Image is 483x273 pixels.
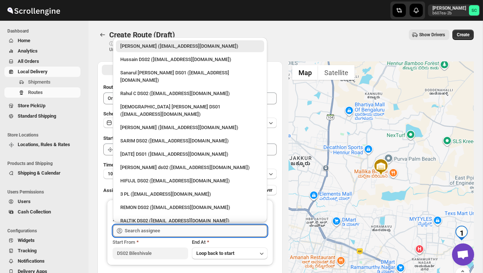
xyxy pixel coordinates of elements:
img: ScrollEngine [6,1,61,20]
button: Analytics [4,46,80,56]
span: Time Per Stop [103,162,133,168]
span: Products and Shipping [7,161,83,166]
button: Routes [4,87,80,98]
input: Eg: Bengaluru Route [103,92,277,104]
button: Show Drivers [409,30,449,40]
div: End At [192,239,268,246]
li: Islam Laskar DS01 (vixib74172@ikowat.com) [113,100,267,120]
li: RALTIK DS02 (cecih54531@btcours.com) [113,213,267,227]
button: All Orders [4,56,80,67]
div: SARIM DS02 ([EMAIL_ADDRESS][DOMAIN_NAME]) [120,137,260,145]
li: Sanarul Haque DS01 (fefifag638@adosnan.com) [113,65,267,86]
span: Loop back to start [196,250,234,256]
span: Notifications [18,258,45,264]
span: Widgets [18,237,35,243]
button: Create [452,30,474,40]
button: User menu [428,4,480,16]
span: Local Delivery [18,69,48,74]
span: Create [457,32,469,38]
span: Store PickUp [18,103,45,108]
button: Show satellite imagery [318,65,355,80]
div: REMON DS02 ([EMAIL_ADDRESS][DOMAIN_NAME]) [120,204,260,211]
li: Rashidul ds02 (vaseno4694@minduls.com) [113,160,267,173]
span: Start From [113,239,135,245]
p: [PERSON_NAME] [432,5,466,11]
span: Routes [28,90,43,95]
span: Locations, Rules & Rates [18,142,70,147]
button: Widgets [4,235,80,246]
input: Search assignee [125,225,267,237]
span: Users [18,199,31,204]
span: Shipping & Calendar [18,170,61,176]
div: Sanarul [PERSON_NAME] DS01 ([EMAIL_ADDRESS][DOMAIN_NAME]) [120,69,260,84]
span: Home [18,38,30,43]
span: Dashboard [7,28,83,34]
button: Home [4,36,80,46]
span: 10 minutes [108,171,130,177]
li: Rahul C DS02 (rahul.chopra@home-run.co) [113,86,267,100]
li: Raja DS01 (gasecig398@owlny.com) [113,147,267,160]
button: Shipping & Calendar [4,168,80,178]
span: Shipments [28,79,51,85]
button: Shipments [4,77,80,87]
button: [DATE]|[DATE] [103,118,277,128]
button: Locations, Rules & Rates [4,139,80,150]
li: REMON DS02 (kesame7468@btcours.com) [113,200,267,213]
div: [DEMOGRAPHIC_DATA] [PERSON_NAME] DS01 ([EMAIL_ADDRESS][DOMAIN_NAME]) [120,103,260,118]
button: Loop back to start [192,247,268,259]
span: Create Route (Draft) [109,30,175,39]
button: Users [4,196,80,207]
li: HIFUJL DS02 (cepali9173@intady.com) [113,173,267,187]
li: Vikas Rathod (lolegiy458@nalwan.com) [113,120,267,134]
div: [PERSON_NAME] ds02 ([EMAIL_ADDRESS][DOMAIN_NAME]) [120,164,260,171]
div: HIFUJL DS02 ([EMAIL_ADDRESS][DOMAIN_NAME]) [120,177,260,185]
li: SARIM DS02 (xititor414@owlny.com) [113,134,267,147]
button: All Route Options [102,65,189,75]
div: Open chat [452,243,474,266]
div: [PERSON_NAME] ([EMAIL_ADDRESS][DOMAIN_NAME]) [120,124,260,131]
p: ⓘ Shipments can also be added from Shipments menu Unrouted tab [109,41,225,53]
span: Scheduled for [103,111,133,117]
button: Notifications [4,256,80,266]
li: Rahul Chopra (pukhraj@home-run.co) [113,40,267,52]
span: Cash Collection [18,209,51,215]
span: Sanjay chetri [469,5,479,16]
text: SC [472,8,477,13]
div: Hussain DS02 ([EMAIL_ADDRESS][DOMAIN_NAME]) [120,56,260,63]
div: 3 PL ([EMAIL_ADDRESS][DOMAIN_NAME]) [120,191,260,198]
div: RALTIK DS02 ([EMAIL_ADDRESS][DOMAIN_NAME]) [120,217,260,225]
span: Start Location (Warehouse) [103,135,162,141]
div: [DATE] DS01 ([EMAIL_ADDRESS][DOMAIN_NAME]) [120,151,260,158]
p: b607ea-2b [432,11,466,16]
button: Tracking [4,246,80,256]
button: Routes [97,30,108,40]
span: Store Locations [7,132,83,138]
span: Tracking [18,248,37,253]
span: Configurations [7,228,83,234]
span: Assign to [103,188,123,193]
span: Analytics [18,48,38,54]
button: Show street map [292,65,318,80]
span: Route Name [103,84,129,90]
div: [PERSON_NAME] ([EMAIL_ADDRESS][DOMAIN_NAME]) [120,43,260,50]
span: All Orders [18,58,39,64]
button: Cash Collection [4,207,80,217]
li: Hussain DS02 (jarav60351@abatido.com) [113,52,267,65]
div: Rahul C DS02 ([EMAIL_ADDRESS][DOMAIN_NAME]) [120,90,260,97]
button: 10 minutes [103,169,277,179]
span: Show Drivers [419,32,445,38]
li: 3 PL (hello@home-run.co) [113,187,267,200]
div: 1 [454,226,469,240]
span: Standard Shipping [18,113,56,119]
span: Users Permissions [7,189,83,195]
